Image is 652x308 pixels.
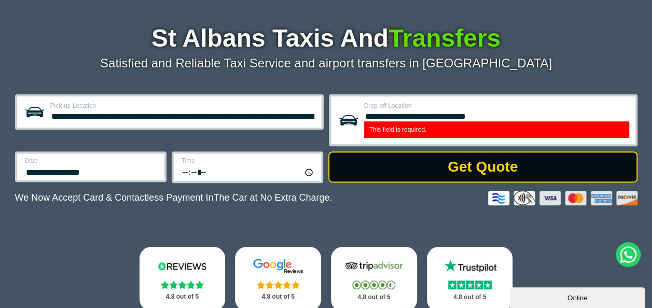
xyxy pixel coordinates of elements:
label: Date [25,158,158,164]
p: Satisfied and Reliable Taxi Service and airport transfers in [GEOGRAPHIC_DATA] [15,56,637,71]
label: Time [182,158,315,164]
p: We Now Accept Card & Contactless Payment In [15,192,332,203]
label: This field is required. [364,121,629,138]
img: Tripadvisor [343,258,405,274]
iframe: chat widget [510,285,647,308]
button: Get Quote [328,151,637,183]
img: Trustpilot [439,258,501,274]
span: Transfers [389,24,501,52]
span: The Car at No Extra Charge. [213,192,332,203]
p: 4.8 out of 5 [151,290,214,303]
p: 4.8 out of 5 [438,291,502,304]
img: Google [247,258,309,274]
label: Pick-up Location [50,103,315,109]
img: Stars [352,281,395,289]
p: 4.8 out of 5 [342,291,406,304]
img: Stars [448,281,492,289]
img: Stars [161,281,204,289]
p: 4.8 out of 5 [246,290,310,303]
img: Credit And Debit Cards [488,191,637,205]
img: Stars [257,281,300,289]
label: Drop-off Location [364,103,629,109]
img: Reviews.io [151,258,213,274]
h1: St Albans Taxis And [15,26,637,51]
